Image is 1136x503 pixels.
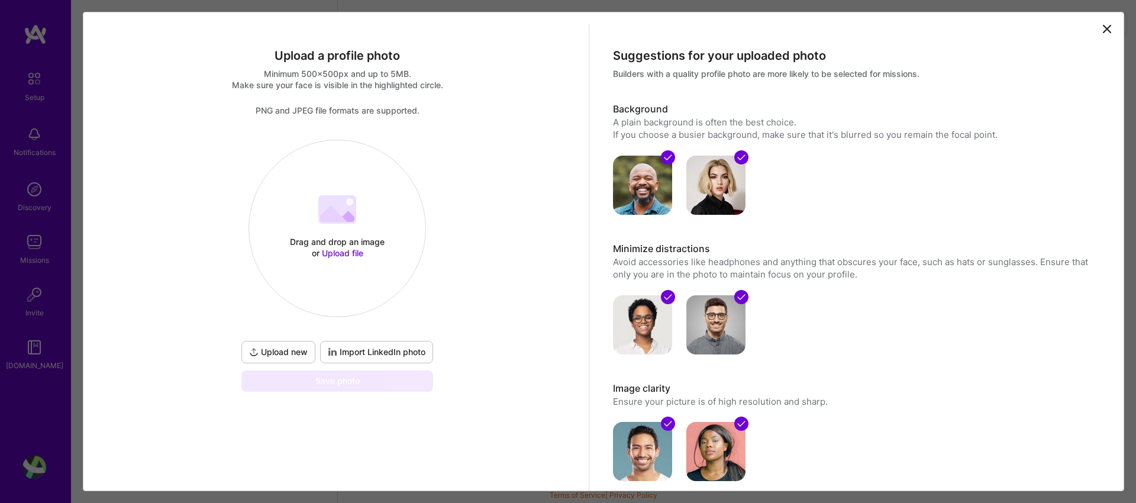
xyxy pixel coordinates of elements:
div: Make sure your face is visible in the highlighted circle. [95,79,580,91]
div: A plain background is often the best choice. [613,116,1098,128]
img: avatar [613,156,672,215]
h3: Background [613,103,1098,116]
div: Suggestions for your uploaded photo [613,48,1098,63]
div: To import a profile photo add your LinkedIn URL to your profile. [320,341,433,363]
p: Ensure your picture is of high resolution and sharp. [613,395,1098,408]
img: avatar [613,422,672,481]
div: Builders with a quality profile photo are more likely to be selected for missions. [613,68,1098,79]
span: Upload new [249,346,308,358]
img: avatar [686,295,745,354]
h3: Minimize distractions [613,243,1098,256]
div: Drag and drop an image or Upload fileUpload newImport LinkedIn photoSave photo [239,140,435,392]
i: icon UploadDark [249,347,259,357]
div: If you choose a busier background, make sure that it's blurred so you remain the focal point. [613,128,1098,141]
img: avatar [686,156,745,215]
span: Upload file [322,248,363,258]
img: avatar [686,422,745,481]
div: Drag and drop an image or [287,236,388,259]
i: icon LinkedInDarkV2 [328,347,337,357]
img: avatar [613,295,672,354]
button: Upload new [241,341,315,363]
div: PNG and JPEG file formats are supported. [95,105,580,116]
h3: Image clarity [613,382,1098,395]
div: Minimum 500x500px and up to 5MB. [95,68,580,79]
button: Import LinkedIn photo [320,341,433,363]
div: Upload a profile photo [95,48,580,63]
span: Import LinkedIn photo [328,346,425,358]
p: Avoid accessories like headphones and anything that obscures your face, such as hats or sunglasse... [613,256,1098,281]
